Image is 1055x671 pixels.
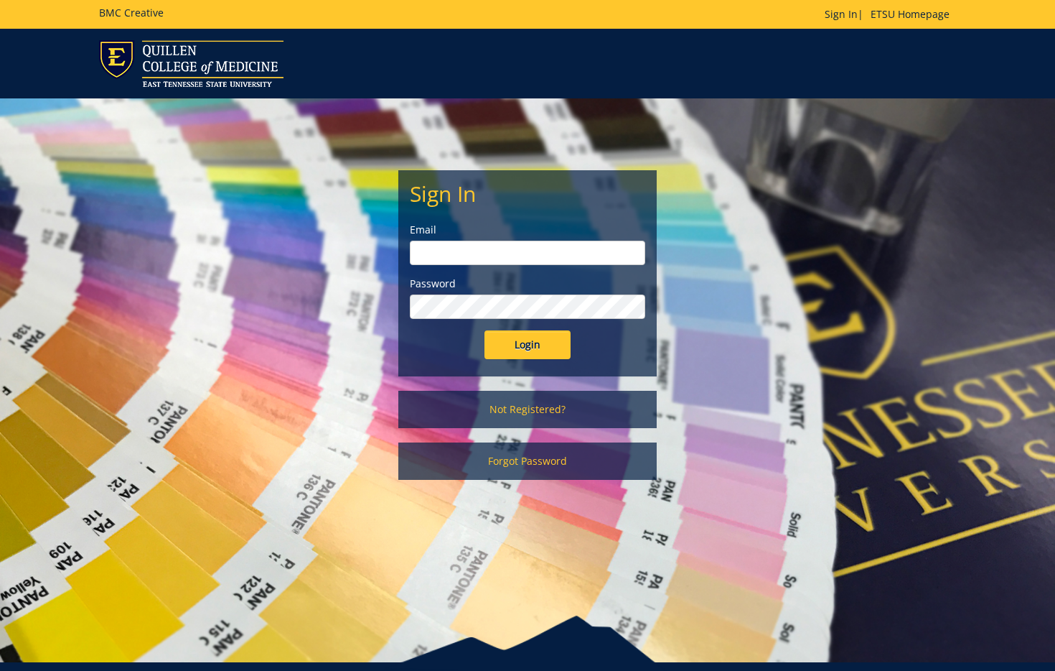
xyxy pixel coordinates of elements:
img: ETSU logo [99,40,283,87]
h2: Sign In [410,182,645,205]
label: Password [410,277,645,291]
a: Sign In [825,7,858,21]
p: | [825,7,957,22]
h5: BMC Creative [99,7,164,18]
label: Email [410,223,645,237]
a: ETSU Homepage [863,7,957,21]
input: Login [484,330,571,359]
a: Forgot Password [398,443,657,480]
a: Not Registered? [398,391,657,428]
